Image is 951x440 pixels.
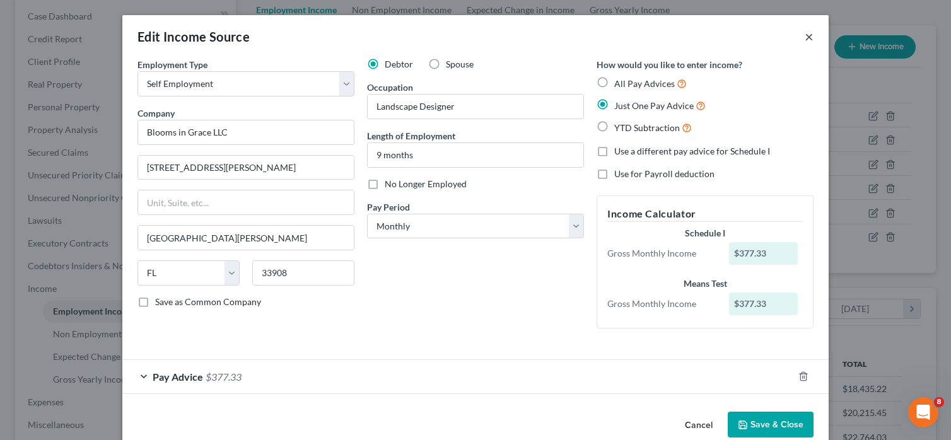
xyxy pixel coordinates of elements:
input: -- [368,95,583,119]
label: Length of Employment [367,129,455,142]
input: Enter address... [138,156,354,180]
input: Unit, Suite, etc... [138,190,354,214]
div: Schedule I [607,227,803,240]
input: ex: 2 years [368,143,583,167]
span: Use for Payroll deduction [614,168,715,179]
span: Spouse [446,59,474,69]
button: × [805,29,814,44]
h5: Income Calculator [607,206,803,222]
label: Occupation [367,81,413,94]
span: $377.33 [206,371,242,383]
div: $377.33 [729,242,798,265]
div: Gross Monthly Income [601,247,723,260]
div: $377.33 [729,292,798,315]
input: Enter city... [138,226,354,250]
input: Search company by name... [137,120,354,145]
span: Just One Pay Advice [614,100,694,111]
div: Means Test [607,277,803,290]
span: YTD Subtraction [614,122,680,133]
iframe: Intercom live chat [908,397,938,427]
span: Pay Advice [153,371,203,383]
span: Pay Period [367,202,410,212]
button: Save & Close [728,412,814,438]
span: No Longer Employed [385,178,467,189]
input: Enter zip... [252,260,354,286]
span: Company [137,108,175,119]
span: Employment Type [137,59,207,70]
label: How would you like to enter income? [597,58,742,71]
span: All Pay Advices [614,78,675,89]
div: Edit Income Source [137,28,250,45]
div: Gross Monthly Income [601,298,723,310]
span: Save as Common Company [155,296,261,307]
span: 8 [934,397,944,407]
button: Cancel [675,413,723,438]
span: Use a different pay advice for Schedule I [614,146,770,156]
span: Debtor [385,59,413,69]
